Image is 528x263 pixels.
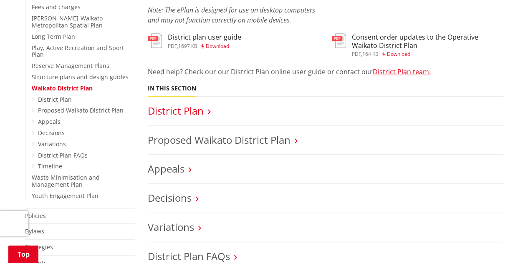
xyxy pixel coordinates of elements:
a: Proposed Waikato District Plan [148,133,291,147]
a: District Plan [148,104,204,118]
a: Waste Minimisation and Management Plan [32,173,100,188]
p: Need help? Check our our District Plan online user guide or contact our [148,67,503,77]
a: Decisions [38,129,65,137]
a: Reserve Management Plans [32,62,109,70]
a: [PERSON_NAME]-Waikato Metropolitan Spatial Plan [32,14,103,29]
a: Long Term Plan [32,33,75,40]
img: document-pdf.svg [332,33,346,48]
a: District plan user guide pdf,1697 KB Download [148,33,241,48]
a: District Plan FAQs [148,249,230,263]
h5: In this section [148,85,196,92]
a: Appeals [38,118,61,125]
h3: Consent order updates to the Operative Waikato District Plan [352,33,503,49]
a: Timeline [38,162,62,170]
em: Note: The ePlan is designed for use on desktop computers and may not function correctly on mobile... [148,5,315,25]
a: Proposed Waikato District Plan [38,106,124,114]
a: District Plan FAQs [38,151,88,159]
a: Bylaws [25,227,44,235]
a: Appeals [148,162,184,175]
a: District Plan [38,95,72,103]
a: Fees and charges [32,3,81,11]
span: Download [387,50,410,58]
a: Youth Engagement Plan [32,192,99,200]
a: Waikato District Plan [32,84,93,92]
span: 1697 KB [178,43,197,50]
img: document-pdf.svg [148,33,162,48]
a: Decisions [148,191,192,205]
span: pdf [168,43,177,50]
a: Play, Active Recreation and Sport Plan [32,44,124,59]
a: District Plan team. [373,67,431,76]
span: 164 KB [362,50,379,58]
a: Variations [38,140,66,148]
a: Policies [25,212,46,220]
a: Consent order updates to the Operative Waikato District Plan pdf,164 KB Download [332,33,503,56]
h3: District plan user guide [168,33,241,41]
a: Structure plans and design guides [32,73,129,81]
span: pdf [352,50,361,58]
iframe: Messenger Launcher [490,228,520,258]
a: Variations [148,220,194,234]
a: Top [8,245,38,263]
span: Download [206,43,229,50]
a: Strategies [25,243,53,251]
div: , [352,52,503,57]
div: , [168,44,241,49]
